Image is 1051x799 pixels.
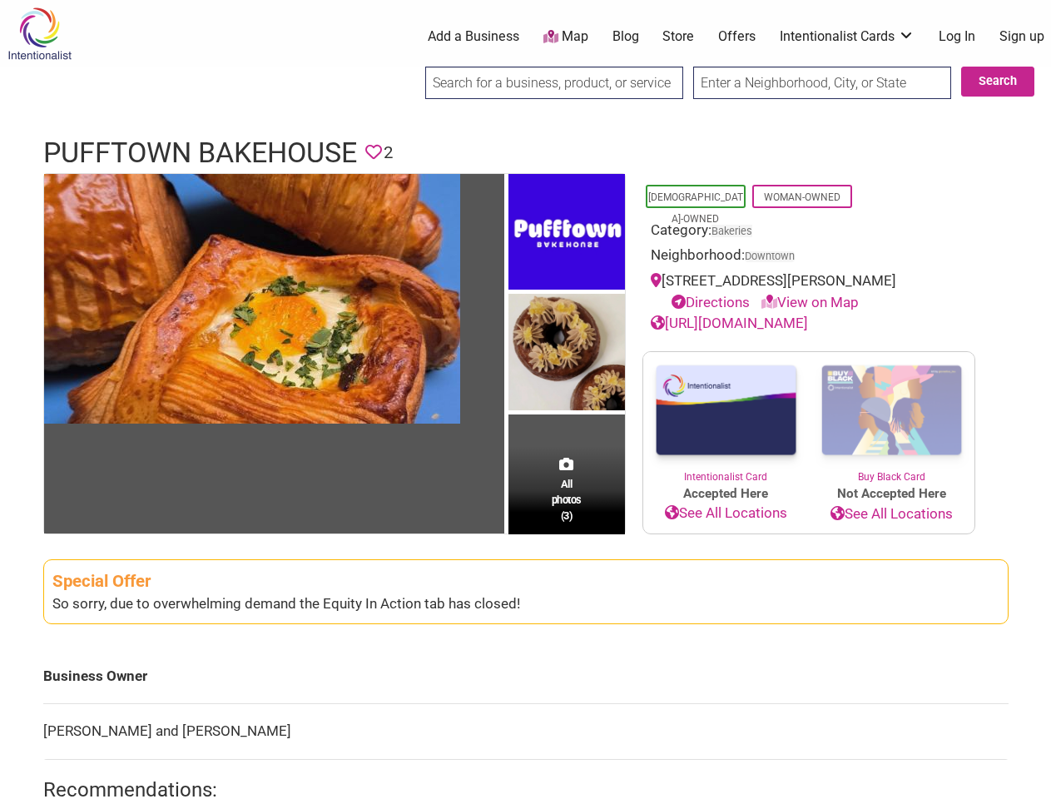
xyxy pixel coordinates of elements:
[43,133,357,173] h1: Pufftown Bakehouse
[648,191,743,225] a: [DEMOGRAPHIC_DATA]-Owned
[508,174,625,295] img: Pufftown Bakehouse - Logo
[643,484,809,504] span: Accepted Here
[780,27,915,46] a: Intentionalist Cards
[651,315,808,331] a: [URL][DOMAIN_NAME]
[718,27,756,46] a: Offers
[44,174,460,424] img: Pufftown Bakehouse - Croissants
[543,27,588,47] a: Map
[693,67,951,99] input: Enter a Neighborhood, City, or State
[651,270,967,313] div: [STREET_ADDRESS][PERSON_NAME]
[939,27,975,46] a: Log In
[651,220,967,246] div: Category:
[425,67,683,99] input: Search for a business, product, or service
[809,352,974,485] a: Buy Black Card
[612,27,639,46] a: Blog
[52,568,999,594] div: Special Offer
[745,251,795,262] span: Downtown
[809,352,974,470] img: Buy Black Card
[961,67,1034,97] button: Search
[643,352,809,469] img: Intentionalist Card
[761,294,859,310] a: View on Map
[552,476,582,524] span: All photos (3)
[809,504,974,525] a: See All Locations
[643,503,809,524] a: See All Locations
[384,140,393,166] span: 2
[428,27,519,46] a: Add a Business
[711,225,752,237] a: Bakeries
[43,704,1009,760] td: [PERSON_NAME] and [PERSON_NAME]
[999,27,1044,46] a: Sign up
[43,649,1009,704] td: Business Owner
[662,27,694,46] a: Store
[651,245,967,270] div: Neighborhood:
[764,191,840,203] a: Woman-Owned
[52,593,999,615] div: So sorry, due to overwhelming demand the Equity In Action tab has closed!
[643,352,809,484] a: Intentionalist Card
[672,294,750,310] a: Directions
[508,294,625,414] img: Pufftown Bakehouse - Sweet Croissants
[809,484,974,504] span: Not Accepted Here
